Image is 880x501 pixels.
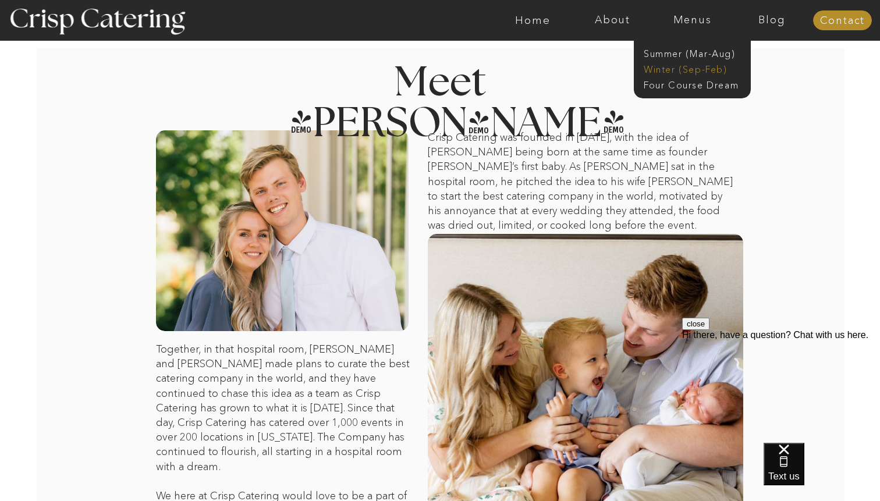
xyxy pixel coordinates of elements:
[764,443,880,501] iframe: podium webchat widget bubble
[156,342,412,500] p: Together, in that hospital room, [PERSON_NAME] and [PERSON_NAME] made plans to curate the best ca...
[289,63,591,109] h2: Meet [PERSON_NAME]
[644,47,748,58] a: Summer (Mar-Aug)
[493,15,573,26] a: Home
[428,130,736,234] p: Crisp Catering was founded in [DATE], with the idea of [PERSON_NAME] being born at the same time ...
[644,63,739,74] a: Winter (Sep-Feb)
[682,318,880,457] iframe: podium webchat widget prompt
[573,15,652,26] a: About
[732,15,812,26] a: Blog
[644,79,748,90] a: Four Course Dream
[652,15,732,26] a: Menus
[813,15,872,27] a: Contact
